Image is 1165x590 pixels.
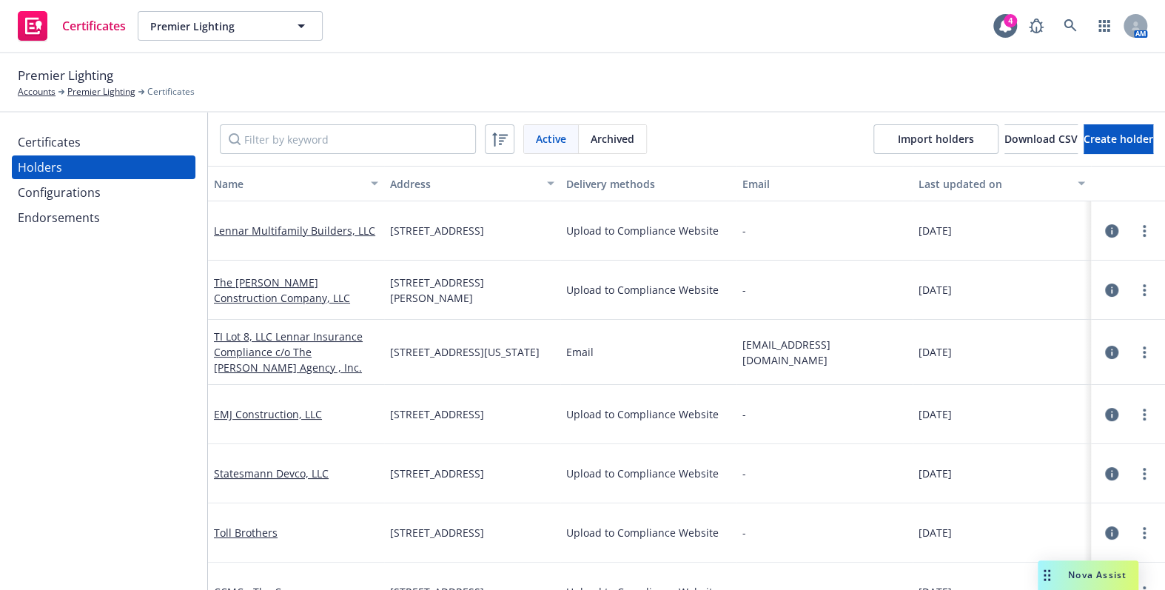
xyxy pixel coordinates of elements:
div: Configurations [18,181,101,204]
span: Archived [591,131,634,147]
a: more [1135,343,1153,361]
div: Email [742,176,907,192]
div: [DATE] [919,223,1085,238]
a: Statesmann Devco, LLC [214,466,329,480]
button: Delivery methods [560,166,736,201]
button: Create holder [1084,124,1153,154]
span: Import holders [898,132,974,146]
div: - [742,406,746,422]
div: Upload to Compliance Website [566,406,731,422]
span: [EMAIL_ADDRESS][DOMAIN_NAME] [742,337,907,368]
button: Name [208,166,384,201]
a: Report a Bug [1021,11,1051,41]
div: Last updated on [919,176,1069,192]
span: [STREET_ADDRESS] [390,525,484,540]
div: - [742,223,746,238]
a: The [PERSON_NAME] Construction Company, LLC [214,275,350,305]
a: more [1135,406,1153,423]
div: - [742,525,746,540]
span: [STREET_ADDRESS] [390,406,484,422]
a: Premier Lighting [67,85,135,98]
div: - [742,282,746,298]
div: Name [214,176,362,192]
a: Toll Brothers [214,526,278,540]
div: [DATE] [919,466,1085,481]
div: Holders [18,155,62,179]
div: Delivery methods [566,176,731,192]
a: Certificates [12,130,195,154]
a: more [1135,281,1153,299]
button: Last updated on [913,166,1091,201]
span: [STREET_ADDRESS][US_STATE] [390,344,540,360]
input: Filter by keyword [220,124,476,154]
div: [DATE] [919,525,1085,540]
a: more [1135,524,1153,542]
div: Upload to Compliance Website [566,525,731,540]
button: Download CSV [1004,124,1078,154]
a: Endorsements [12,206,195,229]
span: [STREET_ADDRESS] [390,223,484,238]
button: Nova Assist [1038,560,1138,590]
a: Certificates [12,5,132,47]
div: [DATE] [919,344,1085,360]
a: more [1135,222,1153,240]
span: [STREET_ADDRESS][PERSON_NAME] [390,275,554,306]
button: Email [736,166,913,201]
div: 4 [1004,14,1017,27]
a: Accounts [18,85,56,98]
a: more [1135,465,1153,483]
span: Nova Assist [1068,569,1127,581]
div: Endorsements [18,206,100,229]
span: [STREET_ADDRESS] [390,466,484,481]
span: Download CSV [1004,132,1078,146]
div: Upload to Compliance Website [566,282,731,298]
a: EMJ Construction, LLC [214,407,322,421]
span: Premier Lighting [150,19,278,34]
a: TI Lot 8, LLC Lennar Insurance Compliance c/o The [PERSON_NAME] Agency , Inc. [214,329,363,375]
div: [DATE] [919,282,1085,298]
span: Certificates [147,85,195,98]
a: Configurations [12,181,195,204]
a: Switch app [1090,11,1119,41]
span: Create holder [1084,132,1153,146]
span: Premier Lighting [18,66,113,85]
div: Certificates [18,130,81,154]
div: Upload to Compliance Website [566,466,731,481]
span: Active [536,131,566,147]
a: Import holders [873,124,998,154]
div: - [742,466,746,481]
a: Lennar Multifamily Builders, LLC [214,224,375,238]
div: Email [566,344,731,360]
a: Search [1055,11,1085,41]
span: Certificates [62,20,126,32]
div: [DATE] [919,406,1085,422]
div: Drag to move [1038,560,1056,590]
div: Address [390,176,538,192]
button: Premier Lighting [138,11,323,41]
button: Address [384,166,560,201]
div: Upload to Compliance Website [566,223,731,238]
a: Holders [12,155,195,179]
